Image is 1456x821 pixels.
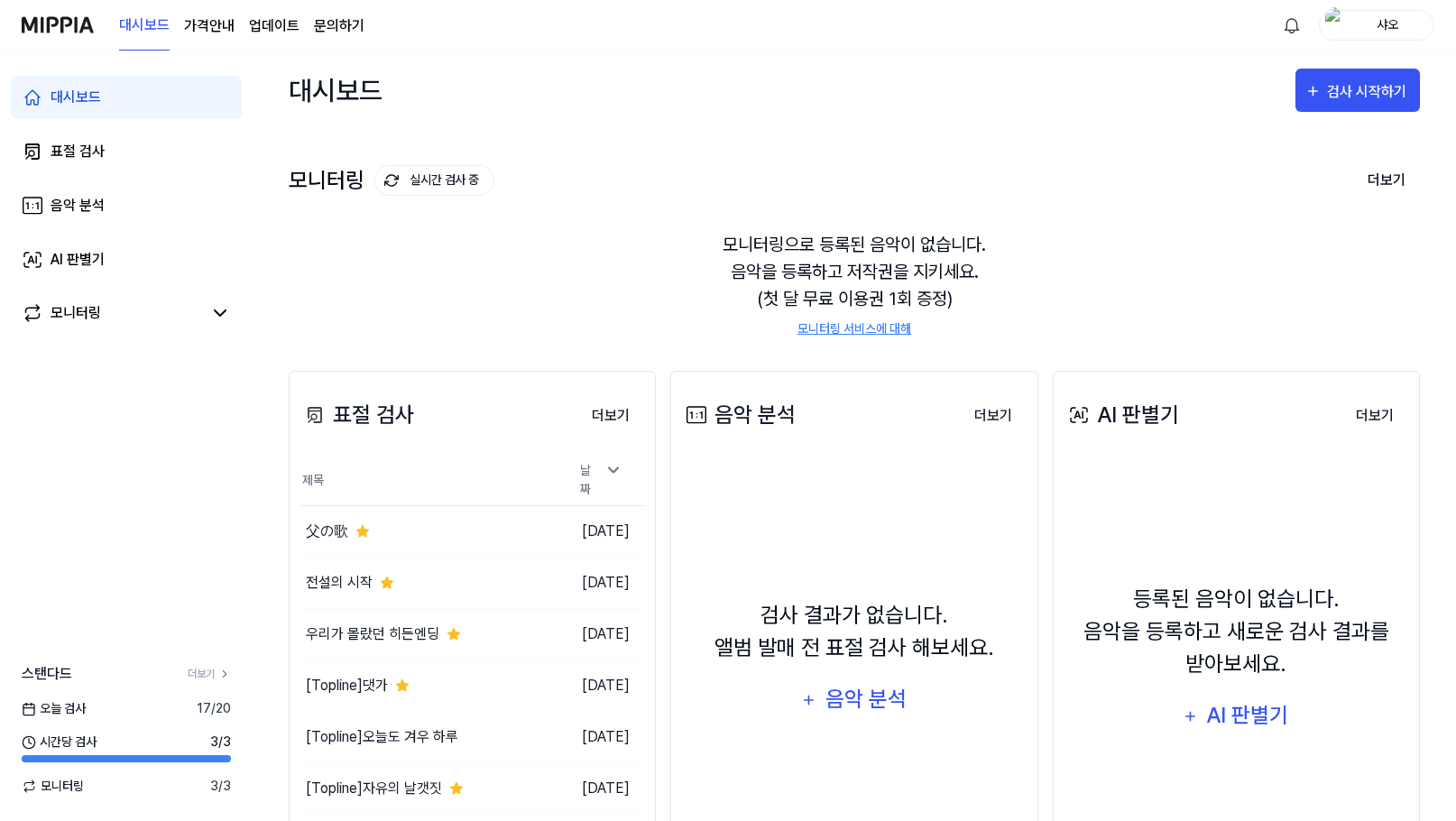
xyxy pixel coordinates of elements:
[289,69,382,112] div: 대시보드
[210,733,231,752] span: 3 / 3
[11,76,242,119] a: 대시보드
[51,141,105,162] div: 표절 검사
[1341,398,1408,434] button: 더보기
[11,238,242,281] a: AI 판별기
[823,682,908,716] div: 음악 분석
[289,209,1420,360] div: 모니터링으로 등록된 음악이 없습니다. 음악을 등록하고 저작권을 지키세요. (첫 달 무료 이용권 1회 증정)
[22,699,86,718] span: 오늘 검사
[558,712,644,763] td: [DATE]
[51,302,101,324] div: 모니터링
[314,15,364,37] a: 문의하기
[558,558,644,609] td: [DATE]
[184,15,235,37] button: 가격안내
[300,399,414,431] div: 표절 검사
[558,763,644,815] td: [DATE]
[51,87,101,108] div: 대시보드
[1352,14,1423,34] div: 샤오
[51,195,105,217] div: 음악 분석
[300,455,558,506] th: 제목
[22,733,97,752] span: 시간당 검사
[558,506,644,558] td: [DATE]
[573,456,630,504] div: 날짜
[1064,583,1408,680] div: 등록된 음악이 없습니다. 음악을 등록하고 새로운 검사 결과를 받아보세요.
[558,609,644,660] td: [DATE]
[384,173,399,188] img: monitoring Icon
[577,398,644,434] button: 더보기
[374,165,494,196] button: 실시간 검사 중
[797,319,911,338] a: 모니터링 서비스에 대해
[1341,397,1408,434] a: 더보기
[1281,14,1303,36] img: 알림
[1295,69,1420,112] button: 검사 시작하기
[682,399,796,431] div: 음악 분석
[22,302,202,324] a: 모니터링
[1325,7,1347,43] img: profile
[306,675,388,696] div: [Topline] 댓가
[960,397,1027,434] a: 더보기
[714,599,994,664] div: 검사 결과가 없습니다. 앨범 발매 전 표절 검사 해보세요.
[306,623,439,645] div: 우리가 몰랐던 히든엔딩
[1171,695,1302,738] button: AI 판별기
[51,249,105,271] div: AI 판별기
[1319,10,1434,41] button: profile샤오
[1353,161,1420,199] button: 더보기
[1327,80,1411,104] div: 검사 시작하기
[306,572,373,594] div: 전설의 시작
[306,521,348,542] div: 父の歌
[306,778,442,799] div: [Topline] 자유의 날갯짓
[11,130,242,173] a: 표절 검사
[1064,399,1179,431] div: AI 판별기
[960,398,1027,434] button: 더보기
[210,777,231,796] span: 3 / 3
[577,397,644,434] a: 더보기
[22,663,72,685] span: 스탠다드
[789,678,919,722] button: 음악 분석
[289,165,494,196] div: 모니터링
[558,660,644,712] td: [DATE]
[188,666,231,682] a: 더보기
[11,184,242,227] a: 음악 분석
[306,726,458,748] div: [Topline] 오늘도 겨우 하루
[249,15,299,37] a: 업데이트
[1204,698,1291,733] div: AI 판별기
[22,777,84,796] span: 모니터링
[197,699,231,718] span: 17 / 20
[119,1,170,51] a: 대시보드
